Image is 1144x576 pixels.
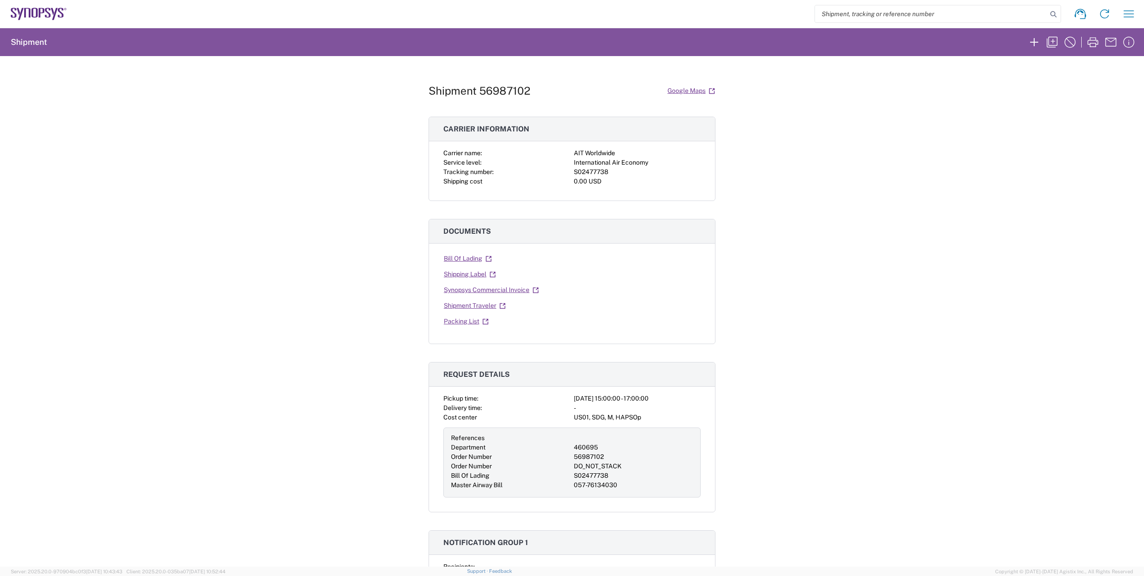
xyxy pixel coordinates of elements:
[443,314,489,329] a: Packing List
[126,569,225,574] span: Client: 2025.20.0-035ba07
[667,83,715,99] a: Google Maps
[443,178,482,185] span: Shipping cost
[443,159,481,166] span: Service level:
[451,462,570,471] div: Order Number
[443,395,478,402] span: Pickup time:
[11,569,122,574] span: Server: 2025.20.0-970904bc0f3
[443,538,528,547] span: Notification group 1
[429,84,530,97] h1: Shipment 56987102
[443,282,539,298] a: Synopsys Commercial Invoice
[443,404,482,411] span: Delivery time:
[451,480,570,490] div: Master Airway Bill
[451,443,570,452] div: Department
[443,251,492,266] a: Bill Of Lading
[815,5,1047,22] input: Shipment, tracking or reference number
[574,177,701,186] div: 0.00 USD
[451,452,570,462] div: Order Number
[574,462,693,471] div: DO_NOT_STACK
[443,370,510,379] span: Request details
[574,394,701,403] div: [DATE] 15:00:00 - 17:00:00
[574,480,693,490] div: 057-76134030
[574,148,701,158] div: AIT Worldwide
[443,266,496,282] a: Shipping Label
[443,227,491,236] span: Documents
[574,562,701,572] div: -
[574,158,701,167] div: International Air Economy
[443,414,477,421] span: Cost center
[574,403,701,413] div: -
[574,471,693,480] div: S02477738
[574,413,701,422] div: US01, SDG, M, HAPSOp
[443,149,482,157] span: Carrier name:
[574,167,701,177] div: S02477738
[574,443,693,452] div: 460695
[451,434,485,441] span: References
[995,567,1133,576] span: Copyright © [DATE]-[DATE] Agistix Inc., All Rights Reserved
[11,37,47,48] h2: Shipment
[189,569,225,574] span: [DATE] 10:52:44
[443,125,529,133] span: Carrier information
[443,168,494,175] span: Tracking number:
[443,298,506,314] a: Shipment Traveler
[443,563,475,570] span: Recipients:
[489,568,512,574] a: Feedback
[451,471,570,480] div: Bill Of Lading
[86,569,122,574] span: [DATE] 10:43:43
[574,452,693,462] div: 56987102
[467,568,490,574] a: Support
